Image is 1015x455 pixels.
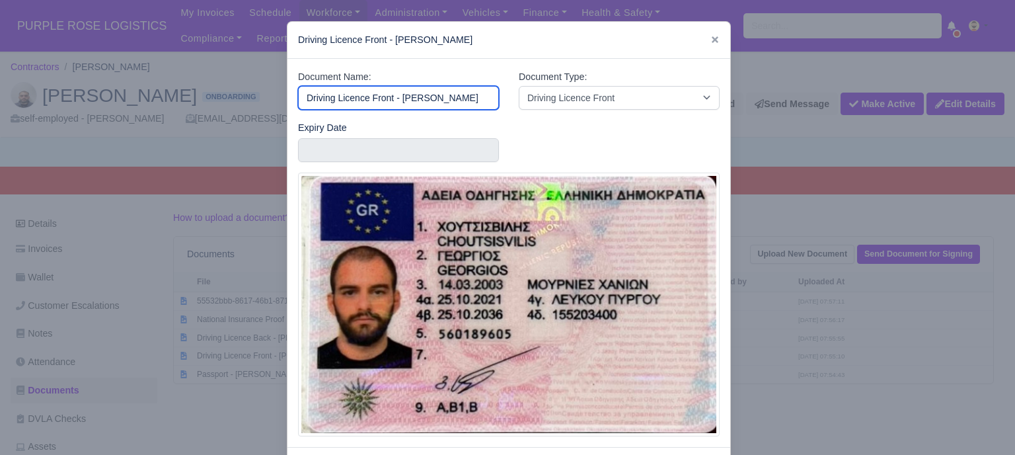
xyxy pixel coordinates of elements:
[298,69,371,85] label: Document Name:
[519,69,587,85] label: Document Type:
[287,22,730,59] div: Driving Licence Front - [PERSON_NAME]
[298,120,347,136] label: Expiry Date
[949,392,1015,455] iframe: Chat Widget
